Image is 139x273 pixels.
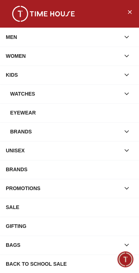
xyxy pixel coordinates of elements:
div: PROMOTIONS [6,182,120,195]
div: GIFTING [6,220,133,233]
div: BRANDS [6,163,133,176]
img: ... [7,6,80,22]
div: Back To School Sale [6,257,133,270]
div: WATCHES [10,87,120,100]
div: KIDS [6,68,120,81]
div: Chat Widget [118,252,134,268]
div: MEN [6,31,120,44]
div: Brands [10,125,120,138]
div: SALE [6,201,133,214]
div: BAGS [6,238,120,252]
button: Close Menu [124,6,135,17]
div: UNISEX [6,144,120,157]
div: WOMEN [6,49,120,63]
div: Eyewear [10,106,133,119]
